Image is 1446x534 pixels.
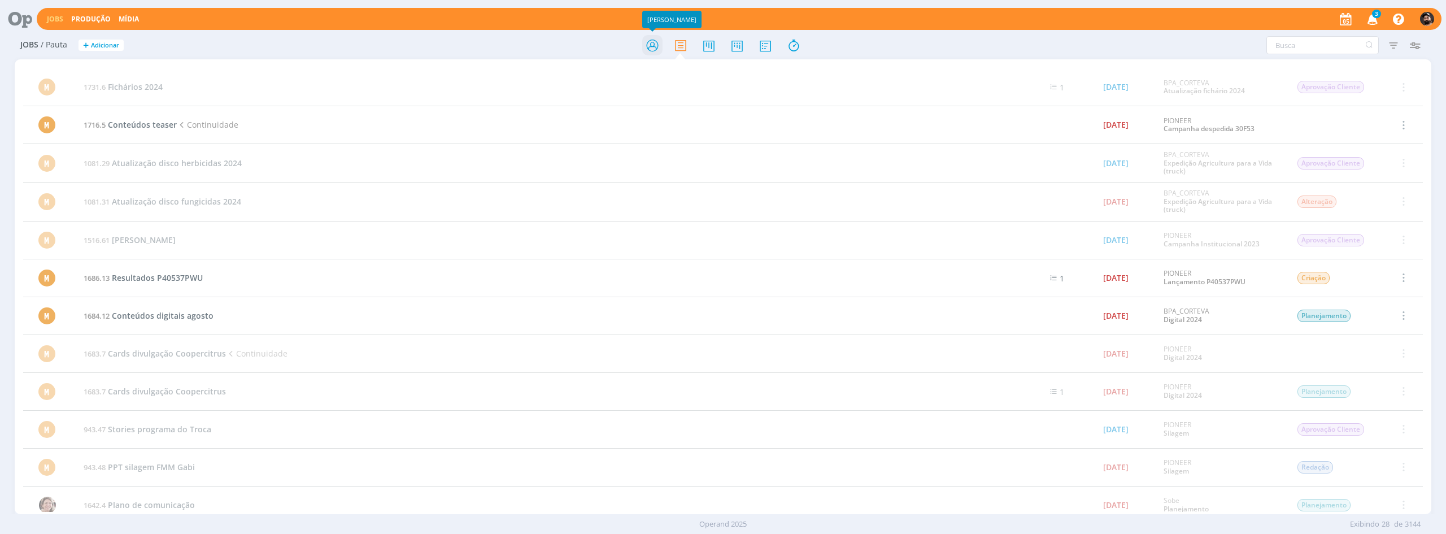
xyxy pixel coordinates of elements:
span: 1716.5 [84,120,106,130]
div: M [38,270,55,286]
a: Silagem [1164,466,1189,476]
div: M [38,307,55,324]
span: de [1394,519,1403,530]
a: Planejamento [1164,504,1209,514]
a: 943.48PPT silagem FMM Gabi [84,462,195,472]
div: M [38,155,55,172]
span: 1683.7 [84,387,106,397]
div: PIONEER [1164,232,1280,248]
span: Jobs [20,40,38,50]
div: PIONEER [1164,383,1280,400]
span: 1081.29 [84,158,110,168]
div: [DATE] [1103,159,1129,167]
div: [DATE] [1103,350,1129,358]
span: Cards divulgação Coopercitrus [108,386,226,397]
div: [DATE] [1103,388,1129,396]
img: B [1420,12,1434,26]
div: [DATE] [1103,426,1129,433]
div: M [38,459,55,476]
div: Sobe [1164,497,1280,513]
img: A [39,497,56,514]
div: M [38,345,55,362]
button: Jobs [43,15,67,24]
div: [DATE] [1103,501,1129,509]
span: Conteúdos teaser [108,119,177,130]
a: Campanha Institucional 2023 [1164,239,1260,249]
a: 1642.4Plano de comunicação [84,500,195,510]
span: Stories programa do Troca [108,424,211,435]
span: 1642.4 [84,500,106,510]
span: Continuidade [226,348,288,359]
a: Silagem [1164,428,1189,438]
div: BPA_CORTEVA [1164,79,1280,95]
a: Digital 2024 [1164,315,1202,324]
div: M [38,79,55,95]
div: PIONEER [1164,421,1280,437]
a: 1731.6Fichários 2024 [84,81,163,92]
a: 1081.31Atualização disco fungicidas 2024 [84,196,241,207]
span: Resultados P40537PWU [112,272,203,283]
a: Mídia [119,14,139,24]
button: +Adicionar [79,40,124,51]
span: 1 [1060,387,1064,397]
div: [DATE] [1103,236,1129,244]
div: BPA_CORTEVA [1164,189,1280,214]
span: / Pauta [41,40,67,50]
a: Expedição Agricultura para a Vida (truck) [1164,197,1272,214]
span: 3 [1372,10,1381,18]
button: Mídia [115,15,142,24]
div: M [38,116,55,133]
span: PPT silagem FMM Gabi [108,462,195,472]
div: PIONEER [1164,345,1280,362]
button: 3 [1360,9,1383,29]
div: PIONEER [1164,459,1280,475]
a: Digital 2024 [1164,353,1202,362]
span: 3144 [1405,519,1421,530]
div: BPA_CORTEVA [1164,307,1280,324]
div: PIONEER [1164,270,1280,286]
span: + [83,40,89,51]
span: 1081.31 [84,197,110,207]
span: Planejamento [1297,310,1351,322]
div: [DATE] [1103,83,1129,91]
span: 1731.6 [84,82,106,92]
span: 1 [1060,82,1064,93]
span: Alteração [1297,196,1336,208]
div: [DATE] [1103,463,1129,471]
a: Jobs [47,14,63,24]
div: [DATE] [1103,312,1129,320]
button: B [1419,9,1435,29]
span: Cards divulgação Coopercitrus [108,348,226,359]
span: 943.47 [84,424,106,435]
div: [DATE] [1103,121,1129,129]
span: Redação [1297,461,1333,474]
span: 1684.12 [84,311,110,321]
span: Fichários 2024 [108,81,163,92]
span: 943.48 [84,462,106,472]
a: 1683.7Cards divulgação Coopercitrus [84,386,226,397]
a: 1081.29Atualização disco herbicidas 2024 [84,158,242,168]
a: Atualização fichário 2024 [1164,86,1245,95]
input: Busca [1266,36,1379,54]
span: Continuidade [177,119,238,130]
span: Criação [1297,272,1330,284]
div: M [38,193,55,210]
a: Campanha despedida 30F53 [1164,124,1255,133]
span: 1516.61 [84,235,110,245]
div: BPA_CORTEVA [1164,151,1280,175]
a: 1684.12Conteúdos digitais agosto [84,310,214,321]
span: Planejamento [1297,385,1351,398]
a: 1686.13Resultados P40537PWU [84,272,203,283]
div: PIONEER [1164,117,1280,133]
a: Expedição Agricultura para a Vida (truck) [1164,158,1272,176]
a: Digital 2024 [1164,390,1202,400]
span: Adicionar [91,42,119,49]
span: Atualização disco herbicidas 2024 [112,158,242,168]
span: 1686.13 [84,273,110,283]
span: Aprovação Cliente [1297,234,1364,246]
span: 28 [1382,519,1390,530]
a: Lançamento P40537PWU [1164,277,1245,286]
div: M [38,421,55,438]
span: Plano de comunicação [108,500,195,510]
button: Produção [68,15,114,24]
